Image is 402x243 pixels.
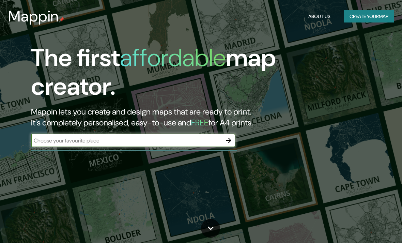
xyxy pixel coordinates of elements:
img: mappin-pin [59,17,64,22]
h3: Mappin [8,7,59,25]
h1: affordable [120,42,226,74]
input: Choose your favourite place [31,137,222,145]
h2: Mappin lets you create and design maps that are ready to print. It's completely personalised, eas... [31,106,353,128]
h1: The first map creator. [31,44,353,106]
button: About Us [306,10,333,23]
h5: FREE [191,117,208,128]
button: Create yourmap [344,10,394,23]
